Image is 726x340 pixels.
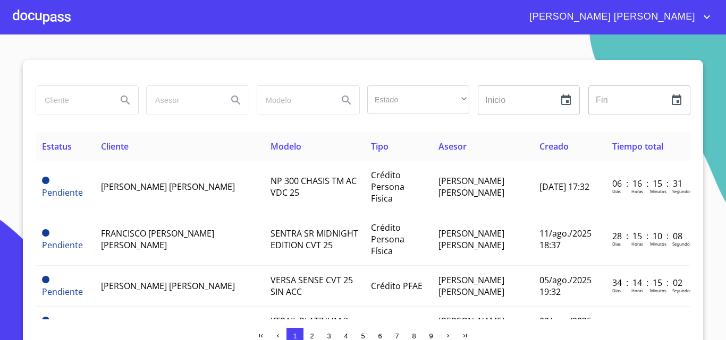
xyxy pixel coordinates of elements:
[438,228,504,251] span: [PERSON_NAME] [PERSON_NAME]
[361,332,365,340] span: 5
[612,318,684,329] p: 37 : 15 : 56 : 19
[371,280,423,292] span: Crédito PFAE
[101,228,214,251] span: FRANCISCO [PERSON_NAME] [PERSON_NAME]
[539,228,592,251] span: 11/ago./2025 18:37
[344,332,348,340] span: 4
[147,86,219,115] input: search
[334,88,359,113] button: Search
[42,239,83,251] span: Pendiente
[539,274,592,298] span: 05/ago./2025 19:32
[438,274,504,298] span: [PERSON_NAME] [PERSON_NAME]
[612,178,684,189] p: 06 : 16 : 15 : 31
[539,315,592,338] span: 02/ago./2025 17:51
[101,181,235,193] span: [PERSON_NAME] [PERSON_NAME]
[539,181,589,193] span: [DATE] 17:32
[42,286,83,298] span: Pendiente
[631,287,643,293] p: Horas
[293,332,297,340] span: 1
[113,88,138,113] button: Search
[42,177,49,184] span: Pendiente
[672,241,692,247] p: Segundos
[371,222,404,257] span: Crédito Persona Física
[271,274,353,298] span: VERSA SENSE CVT 25 SIN ACC
[521,8,713,25] button: account of current user
[612,230,684,242] p: 28 : 15 : 10 : 08
[378,332,382,340] span: 6
[257,86,330,115] input: search
[612,188,621,194] p: Dias
[101,280,235,292] span: [PERSON_NAME] [PERSON_NAME]
[429,332,433,340] span: 9
[371,169,404,204] span: Crédito Persona Física
[672,188,692,194] p: Segundos
[367,85,469,114] div: ​
[371,141,389,152] span: Tipo
[650,188,666,194] p: Minutos
[42,229,49,237] span: Pendiente
[438,175,504,198] span: [PERSON_NAME] [PERSON_NAME]
[42,276,49,283] span: Pendiente
[42,141,72,152] span: Estatus
[271,175,357,198] span: NP 300 CHASIS TM AC VDC 25
[271,228,358,251] span: SENTRA SR MIDNIGHT EDITION CVT 25
[101,141,129,152] span: Cliente
[42,187,83,198] span: Pendiente
[650,287,666,293] p: Minutos
[650,241,666,247] p: Minutos
[271,141,301,152] span: Modelo
[438,141,467,152] span: Asesor
[612,277,684,289] p: 34 : 14 : 15 : 02
[412,332,416,340] span: 8
[612,241,621,247] p: Dias
[521,8,700,25] span: [PERSON_NAME] [PERSON_NAME]
[612,141,663,152] span: Tiempo total
[672,287,692,293] p: Segundos
[42,317,49,324] span: Pendiente
[631,241,643,247] p: Horas
[612,287,621,293] p: Dias
[438,315,504,338] span: [PERSON_NAME] [PERSON_NAME]
[631,188,643,194] p: Horas
[395,332,399,340] span: 7
[539,141,569,152] span: Creado
[310,332,314,340] span: 2
[36,86,108,115] input: search
[223,88,249,113] button: Search
[271,315,348,338] span: XTRAIL PLATINUM 3 ROW 25 SIN ACC
[327,332,331,340] span: 3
